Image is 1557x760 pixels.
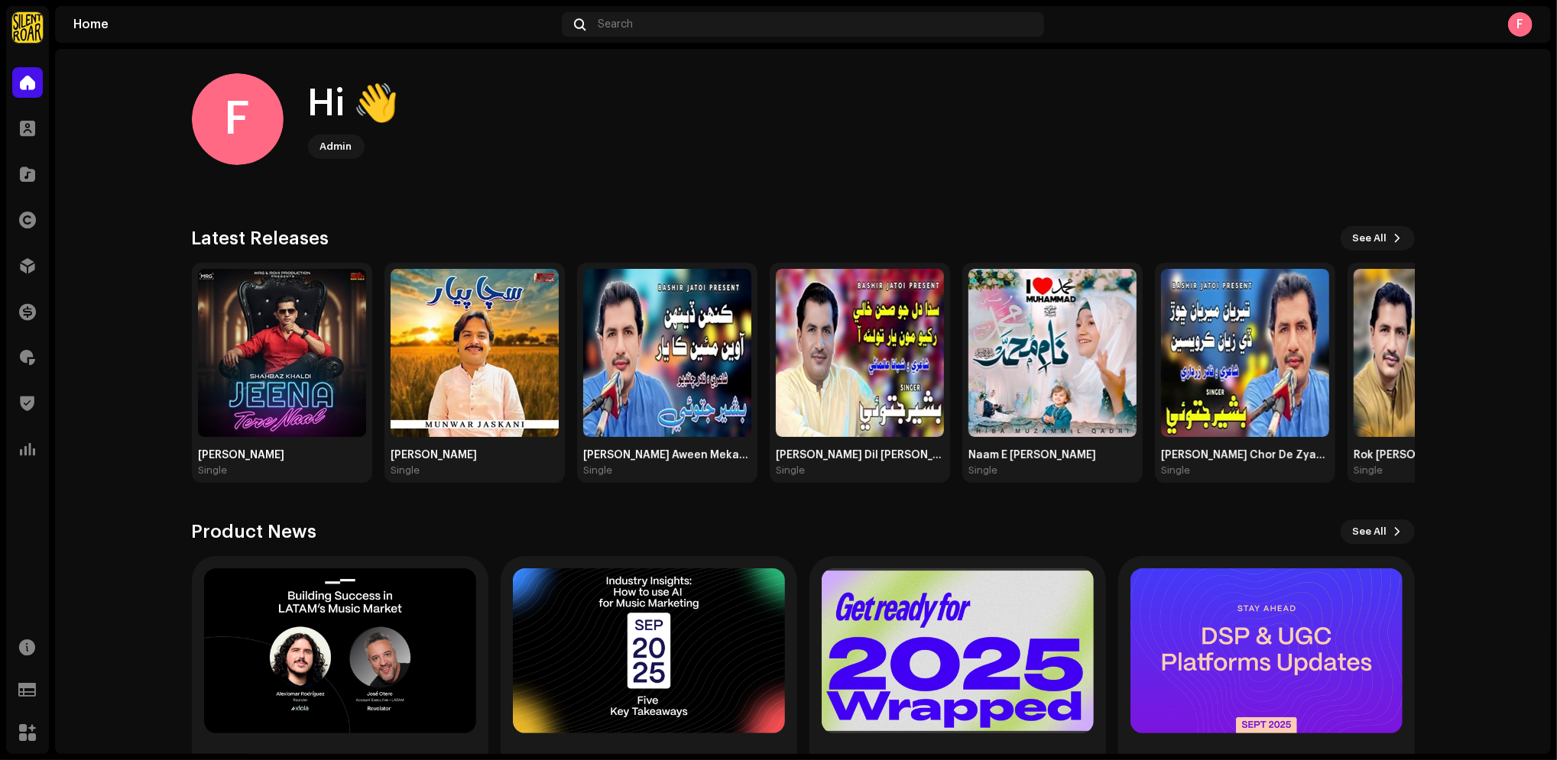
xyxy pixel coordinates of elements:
[391,269,559,437] img: 7575a67a-798a-4c78-95e1-f8668c0ddf72
[391,449,559,461] div: [PERSON_NAME]
[1354,464,1383,477] div: Single
[776,449,944,461] div: [PERSON_NAME] Dil [PERSON_NAME] Mon Yar Tolai Aa
[12,12,43,43] img: fcfd72e7-8859-4002-b0df-9a7058150634
[968,464,997,477] div: Single
[583,464,612,477] div: Single
[192,519,317,544] h3: Product News
[583,449,751,461] div: [PERSON_NAME] Aween Mekan Yar
[73,18,556,31] div: Home
[1341,226,1415,251] button: See All
[1161,464,1190,477] div: Single
[1353,223,1387,254] span: See All
[198,449,366,461] div: [PERSON_NAME]
[776,269,944,437] img: ced6b357-d7aa-49e3-b6a5-a96f047e9bf2
[583,269,751,437] img: 76a8817e-30bc-4bea-95dc-f64b5c08183a
[192,226,329,251] h3: Latest Releases
[198,464,227,477] div: Single
[1341,519,1415,544] button: See All
[1353,516,1387,547] span: See All
[1508,12,1533,37] div: F
[308,79,400,128] div: Hi 👋
[968,449,1137,461] div: Naam E [PERSON_NAME]
[968,269,1137,437] img: bb30a906-89c7-4802-991b-6e4ee2cd8f20
[320,137,352,156] div: Admin
[598,18,633,31] span: Search
[198,269,366,437] img: 0b089c5a-4967-48a2-a2d7-f3e04886b478
[1161,449,1329,461] div: [PERSON_NAME] Chor De Zyan Kar Wessen
[192,73,284,165] div: F
[391,464,420,477] div: Single
[776,464,805,477] div: Single
[1354,449,1522,461] div: Rok [PERSON_NAME] [PERSON_NAME]
[1161,269,1329,437] img: 2096199a-d1df-44d1-997c-24d32e46e95d
[1354,269,1522,437] img: 8cc3ab94-6fa8-44ef-b2f0-88969eb79644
